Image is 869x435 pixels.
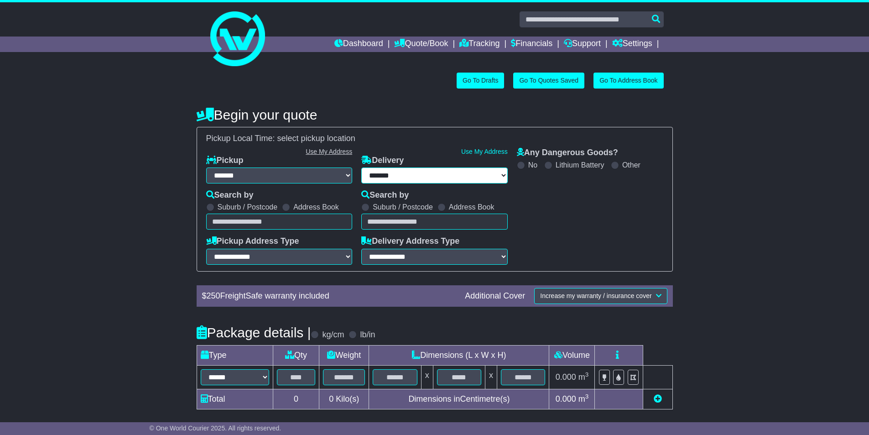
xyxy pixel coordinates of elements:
label: Address Book [293,203,339,211]
label: Pickup [206,156,244,166]
label: Any Dangerous Goods? [517,148,618,158]
label: Delivery Address Type [361,236,459,246]
label: Delivery [361,156,404,166]
td: Type [197,345,273,365]
span: select pickup location [277,134,355,143]
td: 0 [273,389,319,409]
label: kg/cm [322,330,344,340]
a: Use My Address [461,148,508,155]
a: Quote/Book [394,37,448,52]
td: Total [197,389,273,409]
sup: 3 [585,371,589,378]
a: Financials [511,37,552,52]
a: Dashboard [334,37,383,52]
a: Settings [612,37,652,52]
button: Increase my warranty / insurance cover [534,288,667,304]
td: x [485,365,497,389]
span: m [578,394,589,404]
td: Kilo(s) [319,389,369,409]
label: Search by [361,190,409,200]
label: Suburb / Postcode [373,203,433,211]
td: Qty [273,345,319,365]
span: 250 [207,291,220,300]
h4: Begin your quote [197,107,673,122]
a: Go To Address Book [593,73,663,89]
label: Other [622,161,640,169]
td: Weight [319,345,369,365]
span: Increase my warranty / insurance cover [540,292,651,299]
td: x [421,365,433,389]
label: No [528,161,537,169]
label: Suburb / Postcode [218,203,278,211]
span: © One World Courier 2025. All rights reserved. [150,425,281,432]
sup: 3 [585,393,589,400]
td: Volume [549,345,595,365]
label: Pickup Address Type [206,236,299,246]
a: Go To Quotes Saved [513,73,584,89]
a: Use My Address [306,148,352,155]
span: m [578,372,589,382]
span: 0.000 [556,372,576,382]
a: Go To Drafts [457,73,504,89]
div: $ FreightSafe warranty included [198,291,461,301]
label: Search by [206,190,254,200]
div: Additional Cover [460,291,530,301]
h4: Package details | [197,325,311,340]
a: Add new item [654,394,662,404]
span: 0 [329,394,333,404]
a: Support [564,37,601,52]
span: 0.000 [556,394,576,404]
a: Tracking [459,37,500,52]
label: Lithium Battery [556,161,604,169]
label: Address Book [449,203,494,211]
label: lb/in [360,330,375,340]
td: Dimensions (L x W x H) [369,345,549,365]
td: Dimensions in Centimetre(s) [369,389,549,409]
div: Pickup Local Time: [202,134,668,144]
